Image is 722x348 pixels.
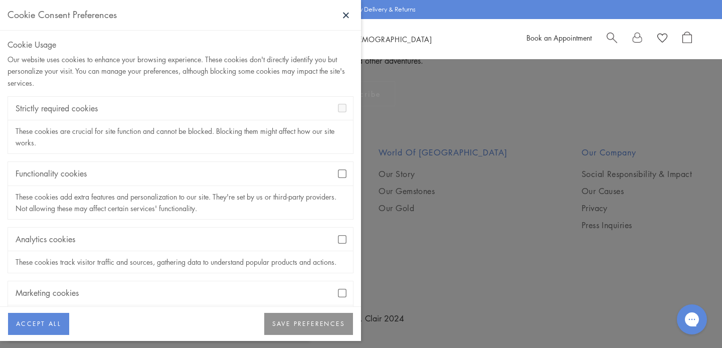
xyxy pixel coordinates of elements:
[327,81,396,106] div: Subscribe
[8,120,353,153] div: These cookies are crucial for site function and cannot be blocked. Blocking them might affect how...
[582,186,692,197] a: Our Causes
[582,220,692,231] a: Press Inquiries
[657,32,667,47] a: View Wishlist
[8,162,353,186] div: Functionality cookies
[8,228,353,251] div: Analytics cookies
[379,203,507,214] a: Our Gold
[8,186,353,219] div: These cookies add extra features and personalization to our site. They're set by us or third-part...
[607,32,617,47] a: Search
[8,313,69,335] button: ACCEPT ALL
[672,301,712,338] iframe: Gorgias live chat messenger
[8,251,353,273] div: These cookies track visitor traffic and sources, gathering data to understand popular products an...
[582,203,692,214] a: Privacy
[8,54,353,88] div: Our website uses cookies to enhance your browsing experience. These cookies don't directly identi...
[682,32,692,47] a: Open Shopping Bag
[526,33,592,43] a: Book an Appointment
[8,38,353,51] div: Cookie Usage
[8,8,117,23] div: Cookie Consent Preferences
[309,34,432,44] a: World of [DEMOGRAPHIC_DATA]World of [DEMOGRAPHIC_DATA]
[8,281,353,305] div: Marketing cookies
[379,168,507,180] a: Our Story
[8,305,353,338] div: Marketing and advertising partners set these cookies to create your interest profile for showing ...
[264,313,353,335] button: SAVE PREFERENCES
[582,168,692,180] a: Social Responsibility & Impact
[8,97,353,120] div: Strictly required cookies
[379,186,507,197] a: Our Gemstones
